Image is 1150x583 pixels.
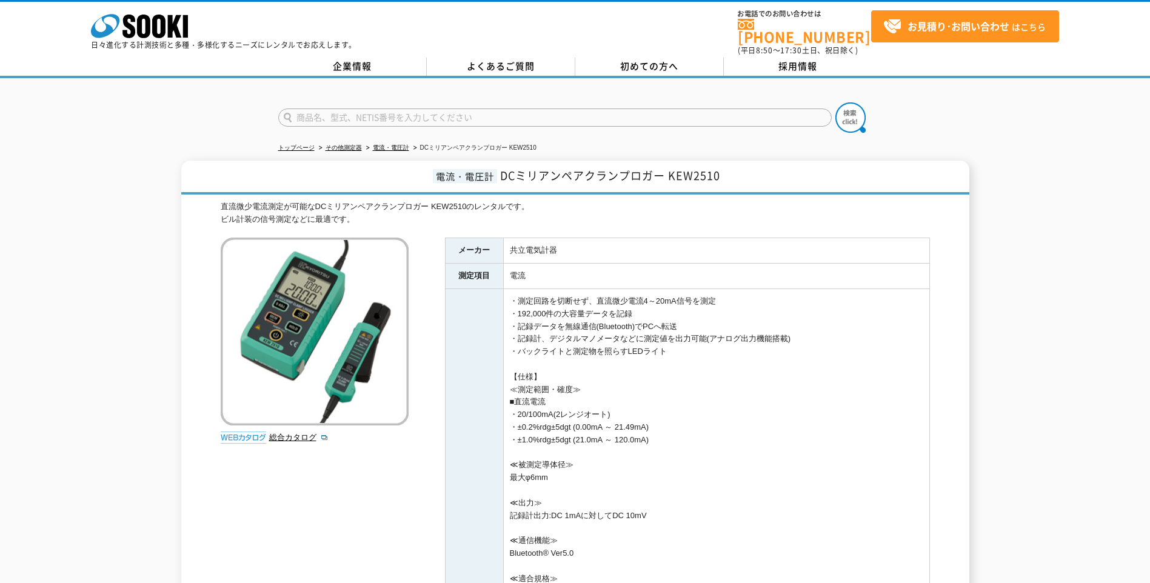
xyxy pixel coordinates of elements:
a: その他測定器 [326,144,362,151]
div: 直流微少電流測定が可能なDCミリアンペアクランプロガー KEW2510のレンタルです。 ビル計装の信号測定などに最適です。 [221,201,930,226]
a: [PHONE_NUMBER] [738,19,871,44]
td: 電流 [503,264,929,289]
a: 電流・電圧計 [373,144,409,151]
a: 初めての方へ [575,58,724,76]
a: トップページ [278,144,315,151]
a: 総合カタログ [269,433,329,442]
span: お電話でのお問い合わせは [738,10,871,18]
img: btn_search.png [835,102,866,133]
img: webカタログ [221,431,266,444]
th: 測定項目 [445,264,503,289]
span: 初めての方へ [620,59,678,73]
span: はこちら [883,18,1046,36]
img: DCミリアンペアクランプロガー KEW2510 [221,238,409,425]
strong: お見積り･お問い合わせ [908,19,1009,33]
span: (平日 ～ 土日、祝日除く) [738,45,858,56]
span: DCミリアンペアクランプロガー KEW2510 [500,167,720,184]
th: メーカー [445,238,503,264]
a: お見積り･お問い合わせはこちら [871,10,1059,42]
a: 採用情報 [724,58,872,76]
li: DCミリアンペアクランプロガー KEW2510 [411,142,537,155]
span: 電流・電圧計 [433,169,497,183]
span: 8:50 [756,45,773,56]
input: 商品名、型式、NETIS番号を入力してください [278,108,832,127]
a: 企業情報 [278,58,427,76]
span: 17:30 [780,45,802,56]
td: 共立電気計器 [503,238,929,264]
a: よくあるご質問 [427,58,575,76]
p: 日々進化する計測技術と多種・多様化するニーズにレンタルでお応えします。 [91,41,356,48]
